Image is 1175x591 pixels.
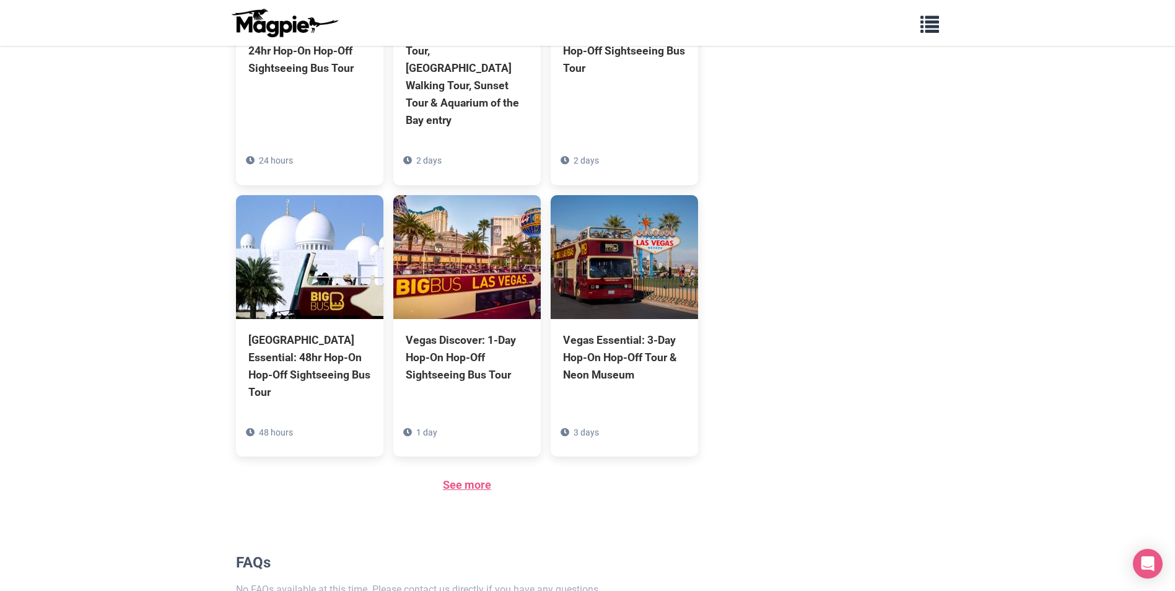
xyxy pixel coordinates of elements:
span: 48 hours [259,427,293,437]
div: Vegas Discover: 1-Day Hop-On Hop-Off Sightseeing Bus Tour [406,331,528,383]
span: 2 days [574,155,599,165]
span: 2 days [416,155,442,165]
img: Vegas Discover: 1-Day Hop-On Hop-Off Sightseeing Bus Tour [393,195,541,319]
div: [GEOGRAPHIC_DATA] Essential: 48hr Hop-On Hop-Off Sightseeing Bus Tour [248,331,371,401]
img: Abu Dhabi Essential: 48hr Hop-On Hop-Off Sightseeing Bus Tour [236,195,383,319]
div: Vegas Essential: 3-Day Hop-On Hop-Off Tour & Neon Museum [563,331,686,383]
span: 24 hours [259,155,293,165]
div: San Francisco Explore: 48-Hour Hop-On Hop-Off Tour, [GEOGRAPHIC_DATA] Walking Tour, Sunset Tour &... [406,7,528,129]
div: Open Intercom Messenger [1133,549,1163,579]
a: [GEOGRAPHIC_DATA] Essential: 48hr Hop-On Hop-Off Sightseeing Bus Tour 48 hours [236,195,383,457]
a: Vegas Essential: 3-Day Hop-On Hop-Off Tour & Neon Museum 3 days [551,195,698,439]
a: Vegas Discover: 1-Day Hop-On Hop-Off Sightseeing Bus Tour 1 day [393,195,541,439]
h2: FAQs [236,554,699,572]
img: Vegas Essential: 3-Day Hop-On Hop-Off Tour & Neon Museum [551,195,698,319]
span: 1 day [416,427,437,437]
span: 3 days [574,427,599,437]
a: See more [443,478,491,491]
img: logo-ab69f6fb50320c5b225c76a69d11143b.png [229,8,340,38]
